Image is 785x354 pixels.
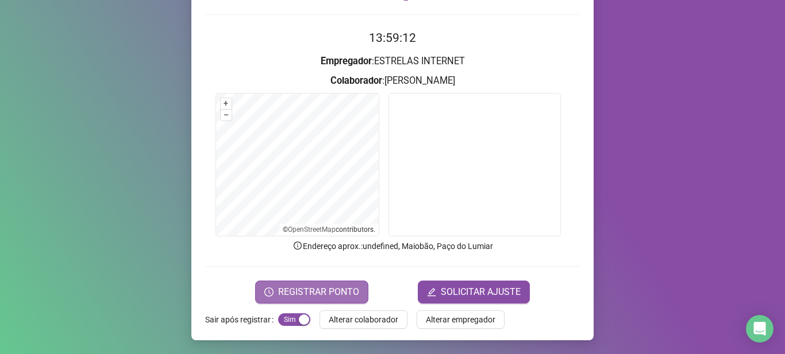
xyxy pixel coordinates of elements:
[426,313,495,326] span: Alterar empregador
[418,281,530,304] button: editSOLICITAR AJUSTE
[330,75,382,86] strong: Colaborador
[320,310,407,329] button: Alterar colaborador
[255,281,368,304] button: REGISTRAR PONTO
[278,285,359,299] span: REGISTRAR PONTO
[205,54,580,69] h3: : ESTRELAS INTERNET
[264,287,274,297] span: clock-circle
[221,98,232,109] button: +
[288,225,336,234] a: OpenStreetMap
[329,313,398,326] span: Alterar colaborador
[205,73,580,88] h3: : [PERSON_NAME]
[205,310,278,329] label: Sair após registrar
[205,240,580,252] p: Endereço aprox. : undefined, Maiobão, Paço do Lumiar
[369,31,416,45] time: 13:59:12
[221,110,232,120] button: –
[427,287,436,297] span: edit
[283,225,375,234] li: © contributors.
[293,240,303,251] span: info-circle
[417,310,505,329] button: Alterar empregador
[321,56,372,67] strong: Empregador
[746,315,774,343] div: Open Intercom Messenger
[441,285,521,299] span: SOLICITAR AJUSTE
